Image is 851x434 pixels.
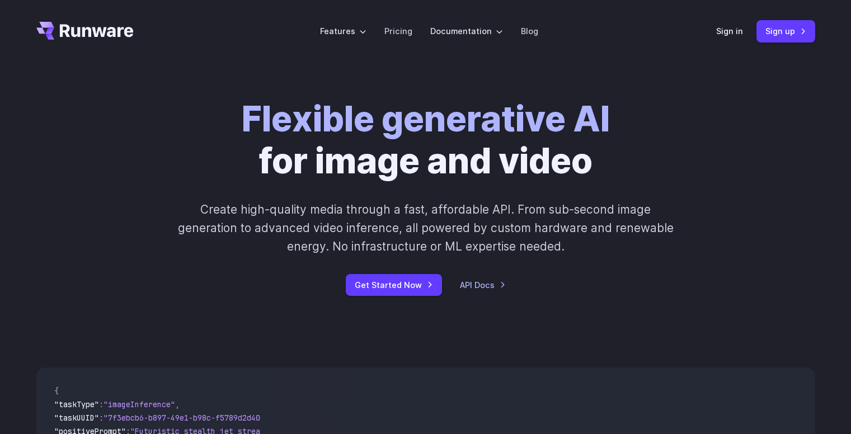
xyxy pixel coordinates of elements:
a: Get Started Now [346,274,442,296]
span: : [99,413,104,423]
span: "7f3ebcb6-b897-49e1-b98c-f5789d2d40d7" [104,413,274,423]
span: "imageInference" [104,399,175,409]
a: Go to / [36,22,134,40]
h1: for image and video [242,98,610,182]
a: Blog [521,25,538,37]
span: "taskUUID" [54,413,99,423]
a: Sign up [756,20,815,42]
span: : [99,399,104,409]
strong: Flexible generative AI [242,98,610,140]
a: API Docs [460,279,506,291]
p: Create high-quality media through a fast, affordable API. From sub-second image generation to adv... [176,200,675,256]
span: , [175,399,180,409]
span: "taskType" [54,399,99,409]
label: Documentation [430,25,503,37]
a: Sign in [716,25,743,37]
a: Pricing [384,25,412,37]
span: { [54,386,59,396]
label: Features [320,25,366,37]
